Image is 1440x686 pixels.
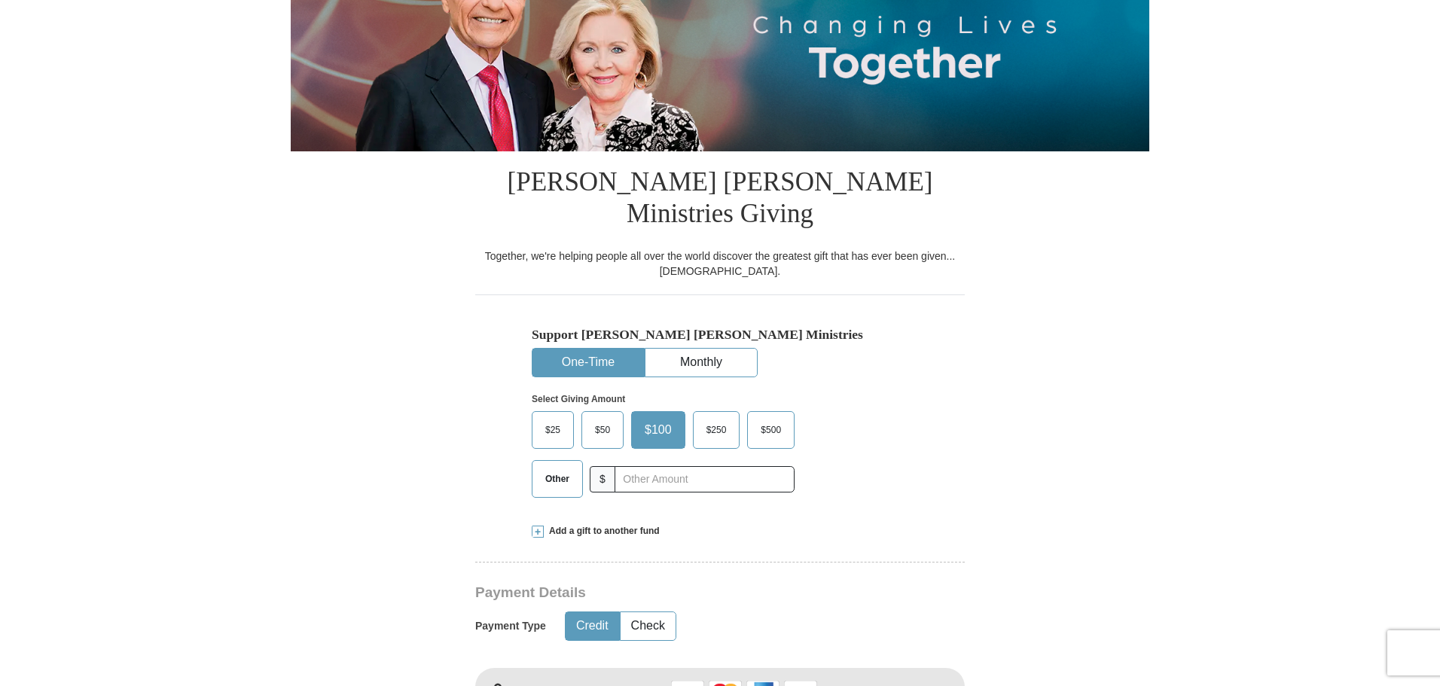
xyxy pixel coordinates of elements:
[621,612,676,640] button: Check
[538,468,577,490] span: Other
[532,327,908,343] h5: Support [PERSON_NAME] [PERSON_NAME] Ministries
[590,466,615,492] span: $
[699,419,734,441] span: $250
[538,419,568,441] span: $25
[532,349,644,377] button: One-Time
[475,620,546,633] h5: Payment Type
[475,584,859,602] h3: Payment Details
[475,248,965,279] div: Together, we're helping people all over the world discover the greatest gift that has ever been g...
[753,419,789,441] span: $500
[587,419,618,441] span: $50
[566,612,619,640] button: Credit
[637,419,679,441] span: $100
[645,349,757,377] button: Monthly
[532,394,625,404] strong: Select Giving Amount
[544,525,660,538] span: Add a gift to another fund
[615,466,795,492] input: Other Amount
[475,151,965,248] h1: [PERSON_NAME] [PERSON_NAME] Ministries Giving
